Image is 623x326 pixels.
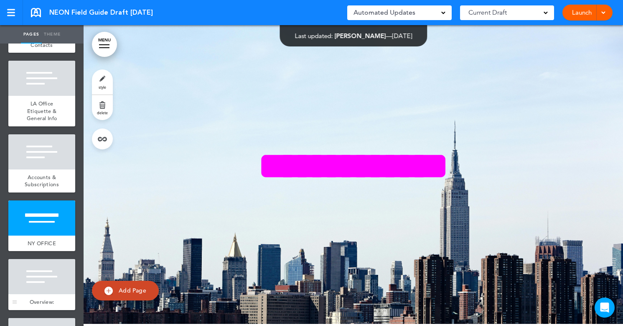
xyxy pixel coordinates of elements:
a: Theme [42,25,63,44]
div: Open Intercom Messenger [595,298,615,318]
a: Overview: [8,294,75,310]
span: LA Office Etiquette & General Info [27,100,57,122]
a: Pages [21,25,42,44]
span: Accounts & Subscriptions [25,174,59,188]
span: Current Draft [468,7,507,18]
a: Add Page [92,281,159,300]
span: NEON Field Guide Draft [DATE] [49,8,153,17]
span: LA Building Emergency Contacts [28,27,56,49]
a: NY OFFICE [8,236,75,252]
span: [PERSON_NAME] [334,32,386,40]
div: — [295,33,412,39]
span: Automated Updates [353,7,415,18]
span: style [99,85,106,90]
span: Last updated: [295,32,333,40]
a: Launch [569,5,595,21]
a: delete [92,95,113,120]
span: NY OFFICE [28,240,56,247]
a: MENU [92,32,117,57]
span: [DATE] [392,32,412,40]
span: delete [97,110,108,115]
span: Add Page [119,287,146,294]
span: Overview: [30,298,54,305]
a: Accounts & Subscriptions [8,169,75,193]
a: LA Office Etiquette & General Info [8,96,75,126]
img: add.svg [104,287,113,295]
a: style [92,69,113,95]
